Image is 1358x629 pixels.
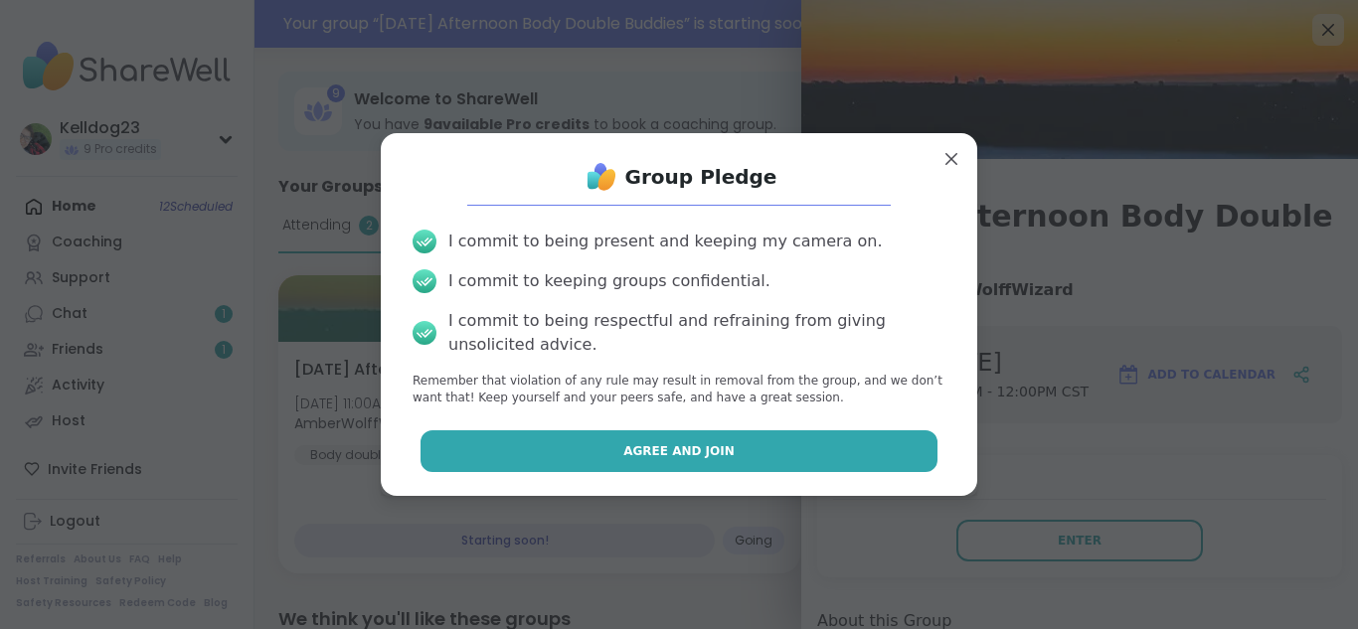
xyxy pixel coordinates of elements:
[448,230,882,253] div: I commit to being present and keeping my camera on.
[448,269,770,293] div: I commit to keeping groups confidential.
[625,163,777,191] h1: Group Pledge
[582,157,621,197] img: ShareWell Logo
[448,309,945,357] div: I commit to being respectful and refraining from giving unsolicited advice.
[623,442,735,460] span: Agree and Join
[421,430,938,472] button: Agree and Join
[413,373,945,406] p: Remember that violation of any rule may result in removal from the group, and we don’t want that!...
